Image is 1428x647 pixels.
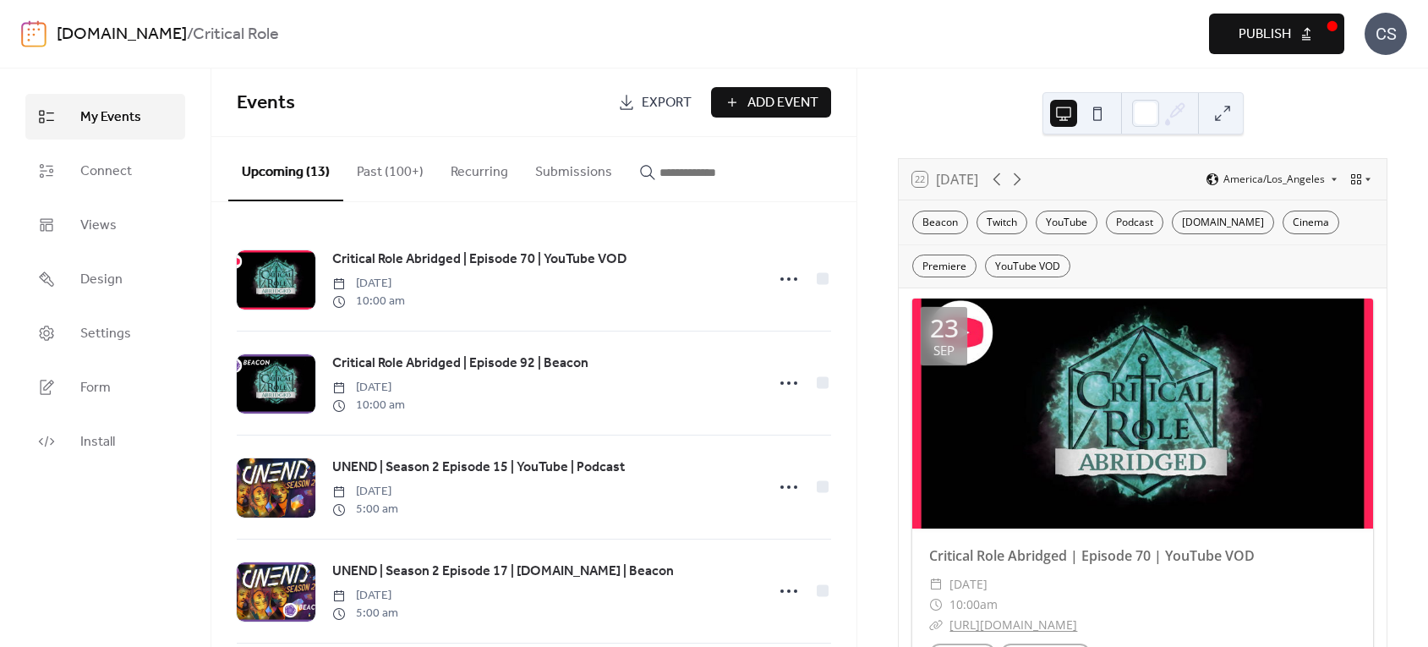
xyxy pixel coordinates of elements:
[332,561,674,583] a: UNEND | Season 2 Episode 17 | [DOMAIN_NAME] | Beacon
[332,562,674,582] span: UNEND | Season 2 Episode 17 | [DOMAIN_NAME] | Beacon
[57,19,187,51] a: [DOMAIN_NAME]
[929,546,1255,565] a: Critical Role Abridged | Episode 70 | YouTube VOD
[332,397,405,414] span: 10:00 am
[332,293,405,310] span: 10:00 am
[332,275,405,293] span: [DATE]
[1239,25,1291,45] span: Publish
[1106,211,1163,234] div: Podcast
[80,432,115,452] span: Install
[80,378,111,398] span: Form
[332,483,398,501] span: [DATE]
[929,574,943,595] div: ​
[332,457,625,479] a: UNEND | Season 2 Episode 15 | YouTube | Podcast
[80,162,132,182] span: Connect
[949,574,988,595] span: [DATE]
[929,615,943,635] div: ​
[912,211,968,234] div: Beacon
[1209,14,1344,54] button: Publish
[985,255,1070,278] div: YouTube VOD
[747,93,818,113] span: Add Event
[522,137,626,200] button: Submissions
[80,216,117,236] span: Views
[711,87,831,118] button: Add Event
[80,270,123,290] span: Design
[25,148,185,194] a: Connect
[25,202,185,248] a: Views
[332,379,405,397] span: [DATE]
[21,20,47,47] img: logo
[437,137,522,200] button: Recurring
[25,94,185,140] a: My Events
[80,107,141,128] span: My Events
[933,344,955,357] div: Sep
[332,458,625,478] span: UNEND | Season 2 Episode 15 | YouTube | Podcast
[193,19,279,51] b: Critical Role
[332,353,588,375] a: Critical Role Abridged | Episode 92 | Beacon
[332,501,398,518] span: 5:00 am
[930,315,959,341] div: 23
[237,85,295,122] span: Events
[25,310,185,356] a: Settings
[1365,13,1407,55] div: CS
[25,256,185,302] a: Design
[605,87,704,118] a: Export
[977,211,1027,234] div: Twitch
[929,595,943,615] div: ​
[25,419,185,464] a: Install
[332,354,588,374] span: Critical Role Abridged | Episode 92 | Beacon
[1223,174,1325,184] span: America/Los_Angeles
[332,605,398,622] span: 5:00 am
[25,365,185,410] a: Form
[228,137,343,201] button: Upcoming (13)
[1036,211,1097,234] div: YouTube
[332,249,626,271] a: Critical Role Abridged | Episode 70 | YouTube VOD
[343,137,437,200] button: Past (100+)
[1283,211,1339,234] div: Cinema
[642,93,692,113] span: Export
[80,324,131,344] span: Settings
[949,595,998,615] span: 10:00am
[1172,211,1274,234] div: [DOMAIN_NAME]
[187,19,193,51] b: /
[332,249,626,270] span: Critical Role Abridged | Episode 70 | YouTube VOD
[949,617,1077,633] a: [URL][DOMAIN_NAME]
[912,255,977,278] div: Premiere
[332,587,398,605] span: [DATE]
